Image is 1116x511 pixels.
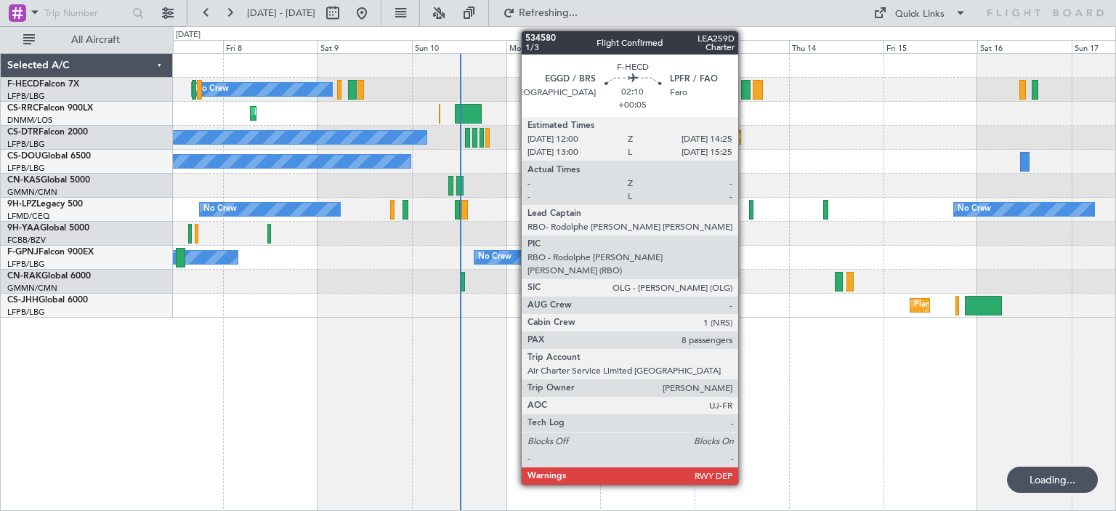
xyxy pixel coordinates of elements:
button: Refreshing... [496,1,583,25]
div: Planned Maint Sofia [729,126,804,148]
span: F-GPNJ [7,248,39,257]
a: LFMD/CEQ [7,211,49,222]
a: FCBB/BZV [7,235,46,246]
div: Planned Maint [GEOGRAPHIC_DATA] ([GEOGRAPHIC_DATA]) [537,294,766,316]
span: CS-DTR [7,128,39,137]
span: CN-RAK [7,272,41,281]
div: No Crew [478,246,511,268]
div: Planned Maint Larnaca ([GEOGRAPHIC_DATA] Intl) [254,102,442,124]
span: CS-DOU [7,152,41,161]
a: LFPB/LBG [7,139,45,150]
span: All Aircraft [38,35,153,45]
a: GMMN/CMN [7,187,57,198]
a: CS-RRCFalcon 900LX [7,104,93,113]
a: F-GPNJFalcon 900EX [7,248,94,257]
div: Quick Links [895,7,945,22]
a: LFPB/LBG [7,163,45,174]
span: Refreshing... [518,8,579,18]
a: CN-KASGlobal 5000 [7,176,90,185]
a: CN-RAKGlobal 6000 [7,272,91,281]
input: Trip Number [44,2,128,24]
div: Tue 12 [600,40,695,53]
div: Loading... [1007,467,1098,493]
div: Thu 14 [789,40,883,53]
div: Wed 13 [695,40,789,53]
a: GMMN/CMN [7,283,57,294]
div: Sat 9 [318,40,412,53]
a: CS-DTRFalcon 2000 [7,128,88,137]
div: No Crew [195,79,229,100]
div: Sat 16 [977,40,1072,53]
a: 9H-LPZLegacy 500 [7,200,83,209]
span: 9H-YAA [7,224,40,233]
div: No Crew [958,198,991,220]
span: [DATE] - [DATE] [247,7,315,20]
div: Sun 10 [412,40,506,53]
a: 9H-YAAGlobal 5000 [7,224,89,233]
a: DNMM/LOS [7,115,52,126]
button: All Aircraft [16,28,158,52]
span: CN-KAS [7,176,41,185]
span: CS-JHH [7,296,39,305]
div: [DATE] [176,29,201,41]
a: F-HECDFalcon 7X [7,80,79,89]
div: Mon 11 [506,40,601,53]
div: Fri 8 [223,40,318,53]
span: 9H-LPZ [7,200,36,209]
a: LFPB/LBG [7,91,45,102]
div: Fri 15 [883,40,978,53]
button: Quick Links [866,1,974,25]
div: Thu 7 [129,40,224,53]
a: LFPB/LBG [7,307,45,318]
a: LFPB/LBG [7,259,45,270]
a: CS-DOUGlobal 6500 [7,152,91,161]
span: F-HECD [7,80,39,89]
a: CS-JHHGlobal 6000 [7,296,88,305]
div: Planned Maint [GEOGRAPHIC_DATA] ([GEOGRAPHIC_DATA]) [557,150,785,172]
div: No Crew [203,198,237,220]
span: CS-RRC [7,104,39,113]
